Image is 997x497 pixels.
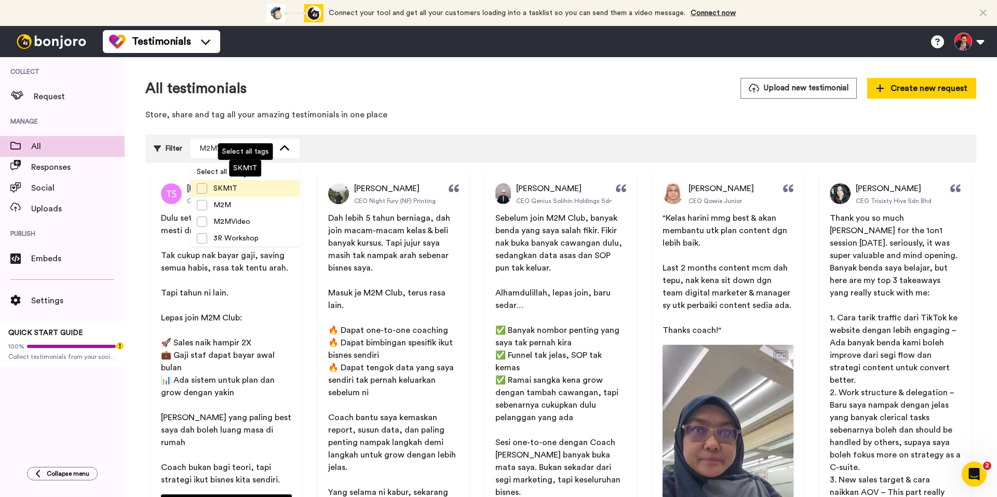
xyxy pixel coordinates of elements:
span: 🚀 Sales naik hampir 2X [161,339,251,347]
span: 🔥 Dapat one-to-one coaching [328,326,448,334]
span: [PERSON_NAME] yang paling best saya dah boleh luang masa di rumah [161,413,293,447]
img: bj-logo-header-white.svg [12,34,90,49]
h1: All testimonials [145,80,247,97]
span: M2MVideo [207,217,257,227]
button: Collapse menu [27,467,98,480]
span: Last 2 months content mcm dah tepu, nak kena sit down dgn team digital marketer & manager sy utk ... [663,264,792,310]
span: [PERSON_NAME] [354,182,420,195]
span: 🔥 Dapat tengok data yang saya sendiri tak pernah keluarkan sebelum ni [328,364,456,397]
span: Collapse menu [47,469,89,478]
img: tm-color.svg [109,33,126,50]
span: Sesi one-to-one dengan Coach [PERSON_NAME] banyak buka mata saya. Bukan sekadar dari segi marketi... [495,438,623,496]
iframe: Intercom live chat [962,462,987,487]
span: ✅ Funnel tak jelas, SOP tak kemas [495,351,604,372]
span: Thanks coach!" [663,326,721,334]
span: Create new request [876,82,967,95]
span: 📊 Ada sistem untuk plan dan grow dengan yakin [161,376,277,397]
div: Tooltip anchor [115,341,125,351]
p: Store, share and tag all your amazing testimonials in one place [145,109,976,121]
span: Thank you so much [PERSON_NAME] for the 1on1 session [DATE]. seriously, it was super valuable and... [830,214,960,297]
button: Create new request [867,78,976,99]
span: CEO Cabinet TV Utech [187,197,254,205]
div: Filter [154,139,182,158]
span: Request [34,90,125,103]
span: 3R Workshop [207,233,265,244]
span: Dulu setiap kali lepas raya, bisnes mesti drop. [161,214,290,235]
span: CEO Night Fury (NF) Printing [354,197,436,205]
span: ✅ Ramai sangka kena grow dengan tambah cawangan, tapi sebenarnya cukupkan dulu pelanggan yang ada [495,376,621,422]
span: Connect your tool and get all your customers loading into a tasklist so you can send them a video... [329,9,685,17]
img: Profile Picture [328,183,349,204]
span: 💼 Gaji staf dapat bayar awal bulan [161,351,277,372]
span: Responses [31,161,125,173]
span: All [31,140,125,153]
img: Profile Picture [161,183,182,204]
span: Uploads [31,203,125,215]
span: Select all tags [191,167,250,177]
span: SKM1T [207,183,244,194]
span: [PERSON_NAME] [856,182,921,195]
span: Coach bantu saya kemaskan report, susun data, dan paling penting nampak langkah demi langkah untu... [328,413,458,472]
span: Settings [31,294,125,307]
span: Tak cukup nak bayar gaji, saving semua habis, rasa tak tentu arah. [161,251,288,272]
img: Profile Picture [830,183,851,204]
span: [PERSON_NAME] [516,182,582,195]
span: 🔥 Dapat bimbingan spesifik ikut bisnes sendiri [328,339,455,359]
span: Dah lebih 5 tahun berniaga, dah join macam-macam kelas & beli banyak kursus. Tapi jujur saya masi... [328,214,452,272]
span: QUICK START GUIDE [8,329,83,337]
div: CC [774,351,787,361]
div: M2MVideo [199,143,274,154]
span: [PERSON_NAME] [689,182,754,195]
img: Profile Picture [495,183,511,204]
span: Social [31,182,125,194]
span: ✅ Banyak nombor penting yang saya tak pernah kira [495,326,622,347]
span: CEO Qowie Junior [689,197,742,205]
span: CEO Genius Solihin Holdings Sdn. Bhd. [516,197,628,205]
span: Testimonials [132,34,191,49]
span: Embeds [31,252,125,265]
span: 100% [8,342,24,351]
div: Select all tags [218,143,273,160]
div: animation [266,4,324,22]
span: 2. Work structure & delegation – Baru saya nampak dengan jelas yang banyak clerical tasks sebenar... [830,388,963,472]
span: CEO Trisixty Hive Sdn Bhd [856,197,932,205]
span: Sebelum join M2M Club, banyak benda yang saya salah fikir. Fikir nak buka banyak cawangan dulu, s... [495,214,624,272]
span: Coach bukan bagi teori, tapi strategi ikut bisnes kita sendiri. [161,463,280,484]
img: Profile Picture [663,183,683,204]
span: Tapi tahun ni lain. [161,289,228,297]
span: Alhamdulillah, lepas join, baru sedar… [495,289,613,310]
span: Collect testimonials from your socials [8,353,116,361]
span: 1. Cara tarik traffic dari TikTok ke website dengan lebih engaging – Ada banyak benda kami boleh ... [830,314,960,384]
span: "Kelas harini mmg best & akan membantu utk plan content dgn lebih baik. [663,214,789,247]
span: 2 [983,462,991,470]
span: Masuk je M2M Club, terus rasa lain. [328,289,448,310]
div: SKM1T [229,160,261,177]
span: [PERSON_NAME] [187,182,252,195]
button: Upload new testimonial [740,78,857,98]
span: Lepas join M2M Club: [161,314,242,322]
a: Connect now [691,9,736,17]
span: M2M [207,200,237,210]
